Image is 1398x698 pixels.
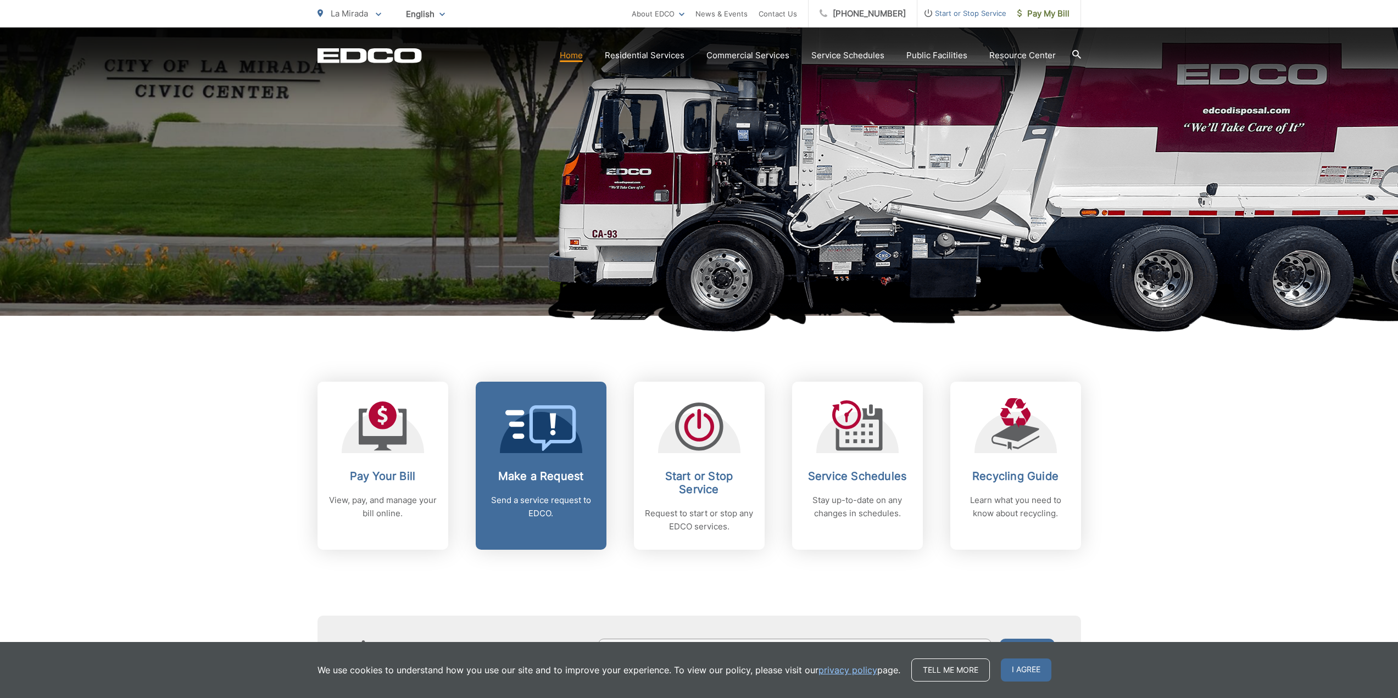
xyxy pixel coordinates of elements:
h2: Recycling Guide [961,470,1070,483]
h2: Make a Request [487,470,595,483]
a: Service Schedules Stay up-to-date on any changes in schedules. [792,382,923,550]
a: Home [560,49,583,62]
a: Resource Center [989,49,1056,62]
p: Send a service request to EDCO. [487,494,595,520]
a: Make a Request Send a service request to EDCO. [476,382,606,550]
p: Stay up-to-date on any changes in schedules. [803,494,912,520]
p: We use cookies to understand how you use our site and to improve your experience. To view our pol... [318,663,900,677]
a: Public Facilities [906,49,967,62]
a: Residential Services [605,49,684,62]
a: EDCD logo. Return to the homepage. [318,48,422,63]
p: Learn what you need to know about recycling. [961,494,1070,520]
h2: Start or Stop Service [645,470,754,496]
a: Contact Us [759,7,797,20]
p: View, pay, and manage your bill online. [328,494,437,520]
a: Commercial Services [706,49,789,62]
span: I agree [1001,658,1051,682]
a: News & Events [695,7,748,20]
h4: Subscribe to EDCO service alerts, upcoming events & environmental news: [388,640,588,662]
input: Enter your email address... [598,639,992,664]
a: Service Schedules [811,49,884,62]
h2: Service Schedules [803,470,912,483]
a: Pay Your Bill View, pay, and manage your bill online. [318,382,448,550]
a: Tell me more [911,658,990,682]
a: Recycling Guide Learn what you need to know about recycling. [950,382,1081,550]
span: La Mirada [331,8,368,19]
span: Pay My Bill [1017,7,1070,20]
a: About EDCO [632,7,684,20]
a: privacy policy [818,663,877,677]
p: Request to start or stop any EDCO services. [645,507,754,533]
button: Submit [1000,639,1055,664]
h2: Pay Your Bill [328,470,437,483]
span: English [398,4,453,24]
